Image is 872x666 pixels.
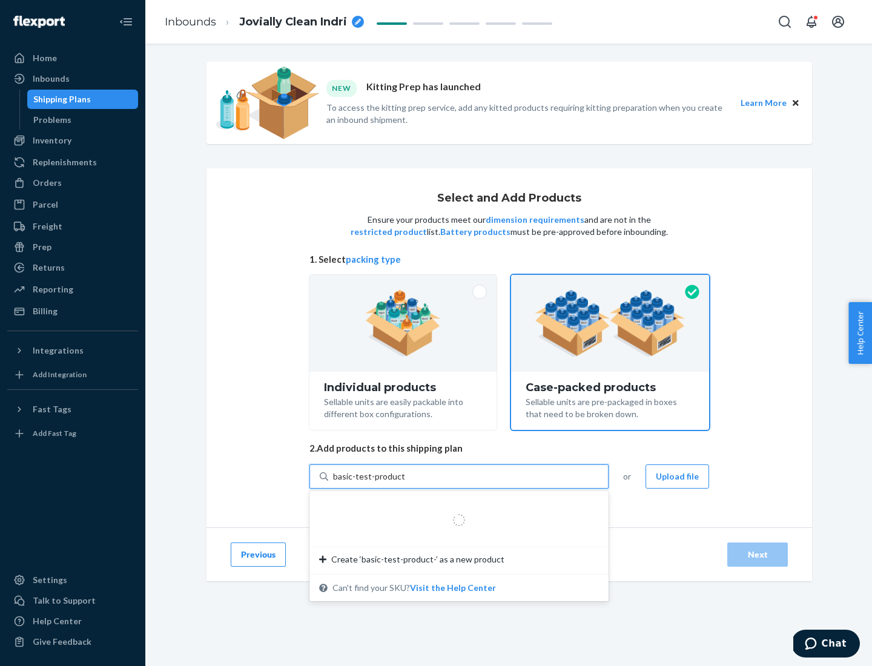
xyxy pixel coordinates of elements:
div: Billing [33,305,58,317]
div: Sellable units are pre-packaged in boxes that need to be broken down. [526,394,695,420]
a: Problems [27,110,139,130]
a: Returns [7,258,138,277]
a: Reporting [7,280,138,299]
button: Give Feedback [7,632,138,651]
h1: Select and Add Products [437,193,581,205]
span: Create ‘basic-test-product-’ as a new product [331,553,504,565]
div: Help Center [33,615,82,627]
div: Sellable units are easily packable into different box configurations. [324,394,482,420]
a: Help Center [7,612,138,631]
a: Home [7,48,138,68]
a: Settings [7,570,138,590]
button: Help Center [848,302,872,364]
a: Inbounds [7,69,138,88]
button: Close Navigation [114,10,138,34]
a: Add Integration [7,365,138,384]
button: Create ‘basic-test-product-’ as a new productCan't find your SKU? [410,582,496,594]
div: Orders [33,177,62,189]
div: Home [33,52,57,64]
span: Jovially Clean Indri [239,15,347,30]
button: Battery products [440,226,510,238]
div: Reporting [33,283,73,295]
button: packing type [346,253,401,266]
button: Learn More [741,96,787,110]
a: Prep [7,237,138,257]
a: Shipping Plans [27,90,139,109]
p: Ensure your products meet our and are not in the list. must be pre-approved before inbounding. [349,214,669,238]
span: 2. Add products to this shipping plan [309,442,709,455]
p: To access the kitting prep service, add any kitted products requiring kitting preparation when yo... [326,102,730,126]
div: Talk to Support [33,595,96,607]
button: Talk to Support [7,591,138,610]
a: Add Fast Tag [7,424,138,443]
button: dimension requirements [486,214,584,226]
button: Previous [231,542,286,567]
div: Case-packed products [526,381,695,394]
button: Integrations [7,341,138,360]
a: Orders [7,173,138,193]
div: Returns [33,262,65,274]
div: Give Feedback [33,636,91,648]
div: Inbounds [33,73,70,85]
div: Add Fast Tag [33,428,76,438]
div: Inventory [33,134,71,147]
a: Freight [7,217,138,236]
div: Add Integration [33,369,87,380]
a: Inbounds [165,15,216,28]
div: Individual products [324,381,482,394]
button: Fast Tags [7,400,138,419]
a: Replenishments [7,153,138,172]
div: Prep [33,241,51,253]
span: or [623,470,631,483]
a: Parcel [7,195,138,214]
iframe: Opens a widget where you can chat to one of our agents [793,630,860,660]
div: Shipping Plans [33,93,91,105]
input: Create ‘basic-test-product-’ as a new productCan't find your SKU?Visit the Help Center [333,470,406,483]
button: restricted product [351,226,427,238]
div: Replenishments [33,156,97,168]
div: Integrations [33,345,84,357]
img: individual-pack.facf35554cb0f1810c75b2bd6df2d64e.png [365,290,441,357]
button: Open notifications [799,10,824,34]
div: Fast Tags [33,403,71,415]
div: Settings [33,574,67,586]
p: Kitting Prep has launched [366,80,481,96]
img: Flexport logo [13,16,65,28]
img: case-pack.59cecea509d18c883b923b81aeac6d0b.png [535,290,685,357]
ol: breadcrumbs [155,4,374,40]
button: Open account menu [826,10,850,34]
a: Billing [7,302,138,321]
span: Can't find your SKU? [332,582,496,594]
button: Upload file [646,464,709,489]
div: Next [738,549,778,561]
button: Close [789,96,802,110]
button: Open Search Box [773,10,797,34]
span: 1. Select [309,253,709,266]
button: Next [727,542,788,567]
div: Freight [33,220,62,232]
a: Inventory [7,131,138,150]
div: Parcel [33,199,58,211]
div: NEW [326,80,357,96]
div: Problems [33,114,71,126]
